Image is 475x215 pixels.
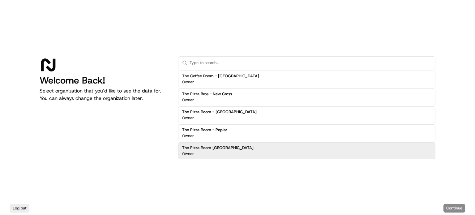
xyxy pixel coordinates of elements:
[182,133,194,138] p: Owner
[182,97,194,102] p: Owner
[190,57,431,69] input: Type to search...
[182,91,232,97] h2: The Pizza Bros - New Cross
[10,204,29,213] button: Log out
[178,69,435,160] div: Suggestions
[182,80,194,84] p: Owner
[40,75,168,86] h1: Welcome Back!
[182,127,227,133] h2: The Pizza Room - Poplar
[182,73,259,79] h2: The Coffee Room - [GEOGRAPHIC_DATA]
[182,151,194,156] p: Owner
[182,109,257,115] h2: The Pizza Room - [GEOGRAPHIC_DATA]
[182,145,254,151] h2: The Pizza Room [GEOGRAPHIC_DATA]
[40,87,168,102] p: Select organization that you’d like to see the data for. You can always change the organization l...
[182,115,194,120] p: Owner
